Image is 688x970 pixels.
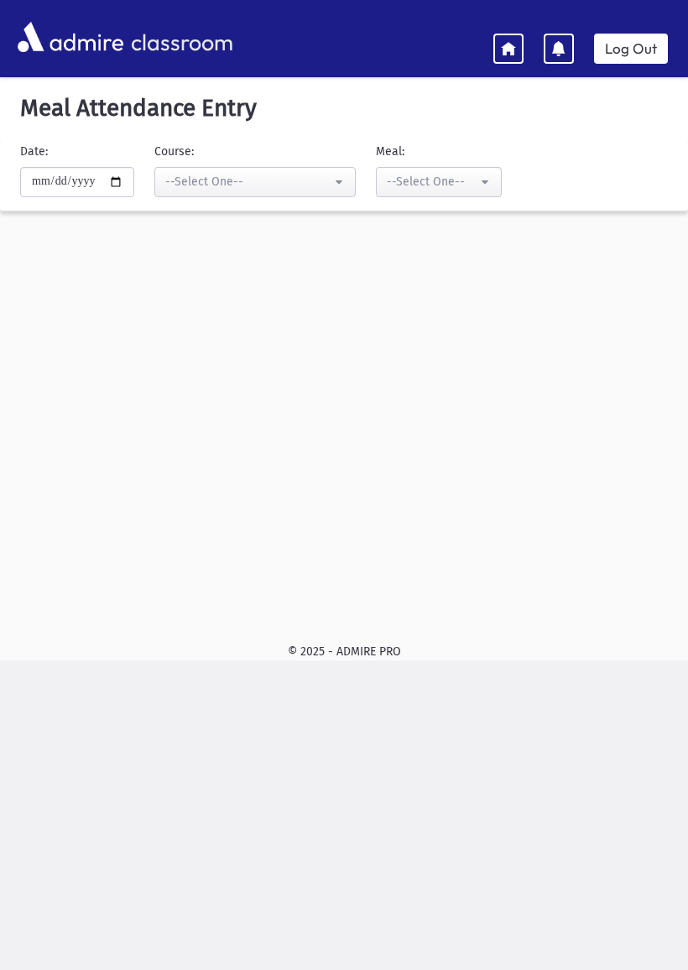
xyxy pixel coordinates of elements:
[13,18,128,56] img: AdmirePro
[387,173,477,190] div: --Select One--
[20,143,48,160] label: Date:
[376,143,404,160] label: Meal:
[376,167,502,197] button: --Select One--
[13,643,675,660] div: © 2025 - ADMIRE PRO
[13,94,675,123] h5: Meal Attendance Entry
[154,143,194,160] label: Course:
[594,34,668,64] a: Log Out
[128,15,233,60] span: classroom
[154,167,356,197] button: --Select One--
[165,173,331,190] div: --Select One--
